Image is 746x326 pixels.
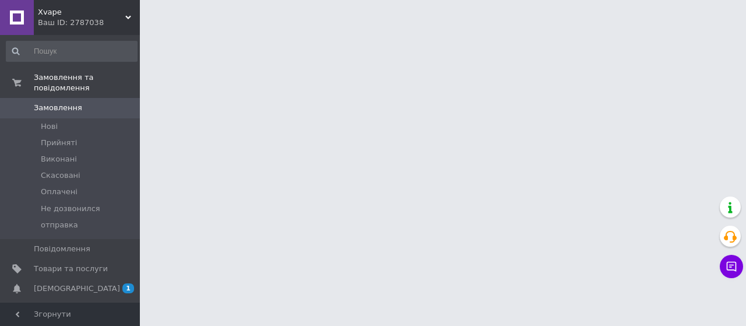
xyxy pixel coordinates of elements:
span: Виконані [41,154,77,164]
span: Повідомлення [34,244,90,254]
input: Пошук [6,41,138,62]
span: Не дозвонился [41,204,100,214]
span: Замовлення [34,103,82,113]
span: 1 [122,283,134,293]
span: Замовлення та повідомлення [34,72,140,93]
span: Товари та послуги [34,264,108,274]
span: Нові [41,121,58,132]
div: Ваш ID: 2787038 [38,17,140,28]
span: Xvape [38,7,125,17]
span: Прийняті [41,138,77,148]
span: отправка [41,220,78,230]
button: Чат з покупцем [720,255,743,278]
span: Оплачені [41,187,78,197]
span: Скасовані [41,170,80,181]
span: [DEMOGRAPHIC_DATA] [34,283,120,294]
